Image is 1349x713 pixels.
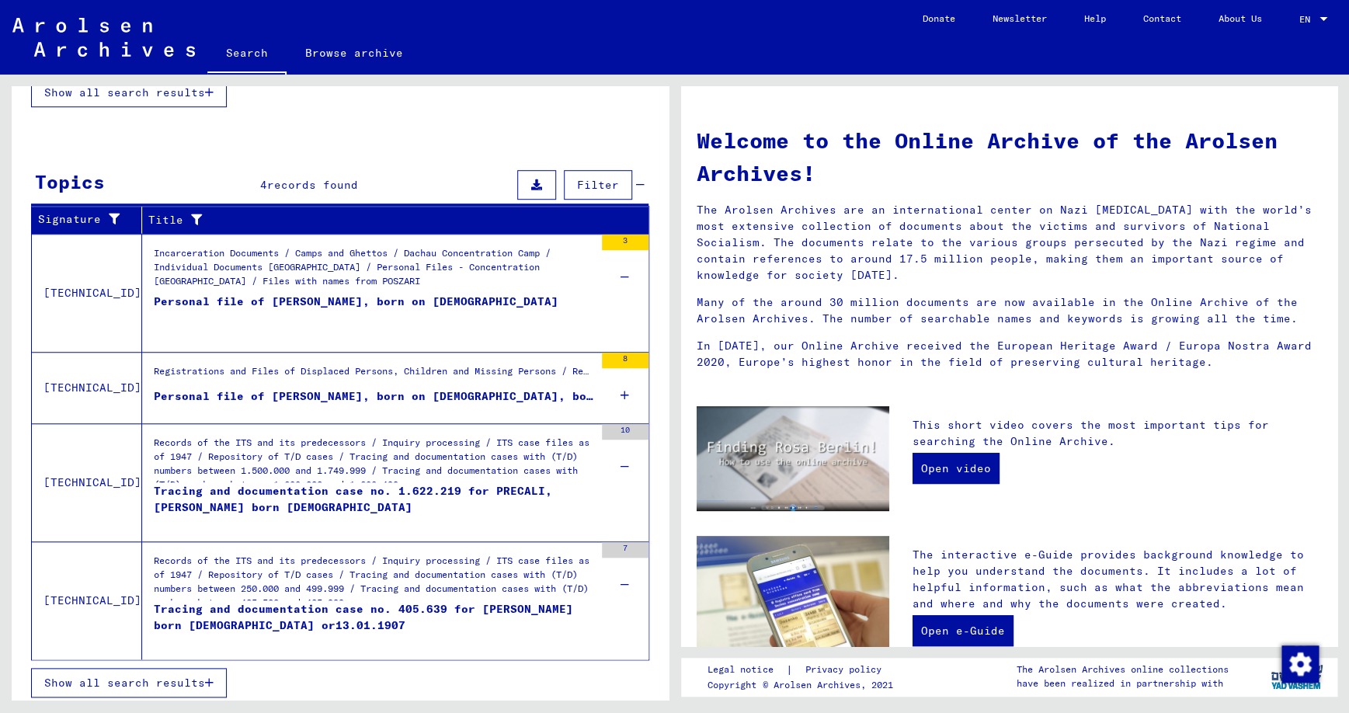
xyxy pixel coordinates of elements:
div: Signature [38,211,122,228]
div: | [708,662,899,678]
span: records found [267,178,358,192]
div: 3 [602,235,648,250]
div: Personal file of [PERSON_NAME], born on [DEMOGRAPHIC_DATA], born in [PERSON_NAME] and of further ... [154,388,594,405]
div: Records of the ITS and its predecessors / Inquiry processing / ITS case files as of 1947 / Reposi... [154,554,594,600]
a: Search [207,34,287,75]
div: Incarceration Documents / Camps and Ghettos / Dachau Concentration Camp / Individual Documents [G... [154,246,594,293]
img: eguide.jpg [697,536,889,665]
div: Tracing and documentation case no. 405.639 for [PERSON_NAME] born [DEMOGRAPHIC_DATA] or13.01.1907 [154,601,594,648]
img: Arolsen_neg.svg [12,18,195,57]
a: Browse archive [287,34,422,71]
div: 8 [602,353,648,368]
p: Many of the around 30 million documents are now available in the Online Archive of the Arolsen Ar... [697,294,1323,327]
td: [TECHNICAL_ID] [32,234,142,352]
span: Show all search results [44,85,205,99]
div: Registrations and Files of Displaced Persons, Children and Missing Persons / Relief Programs of V... [154,364,594,386]
div: Personal file of [PERSON_NAME], born on [DEMOGRAPHIC_DATA] [154,294,558,340]
div: 10 [602,424,648,440]
div: Tracing and documentation case no. 1.622.219 for PRECALI, [PERSON_NAME] born [DEMOGRAPHIC_DATA] [154,483,594,530]
div: Change consent [1281,645,1318,682]
img: Change consent [1281,645,1319,683]
a: Privacy policy [792,662,899,678]
div: Records of the ITS and its predecessors / Inquiry processing / ITS case files as of 1947 / Reposi... [154,436,594,482]
img: video.jpg [697,406,889,511]
div: Title [148,212,610,228]
span: EN [1299,14,1316,25]
span: 4 [260,178,267,192]
p: The Arolsen Archives are an international center on Nazi [MEDICAL_DATA] with the world’s most ext... [697,202,1323,283]
div: Title [148,207,630,232]
p: Copyright © Arolsen Archives, 2021 [708,678,899,692]
p: This short video covers the most important tips for searching the Online Archive. [913,417,1322,450]
td: [TECHNICAL_ID] [32,541,142,659]
td: [TECHNICAL_ID] [32,352,142,423]
p: The Arolsen Archives online collections [1017,663,1229,676]
a: Legal notice [708,662,785,678]
a: Open video [913,453,1000,484]
p: have been realized in partnership with [1017,676,1229,690]
img: yv_logo.png [1267,657,1326,696]
div: Signature [38,207,141,232]
p: The interactive e-Guide provides background knowledge to help you understand the documents. It in... [913,547,1322,612]
div: 7 [602,542,648,558]
button: Show all search results [31,78,227,107]
span: Show all search results [44,676,205,690]
span: Filter [577,178,619,192]
a: Open e-Guide [913,615,1013,646]
button: Filter [564,170,632,200]
td: [TECHNICAL_ID] [32,423,142,541]
button: Show all search results [31,668,227,697]
h1: Welcome to the Online Archive of the Arolsen Archives! [697,124,1323,190]
div: Topics [35,168,105,196]
p: In [DATE], our Online Archive received the European Heritage Award / Europa Nostra Award 2020, Eu... [697,338,1323,370]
